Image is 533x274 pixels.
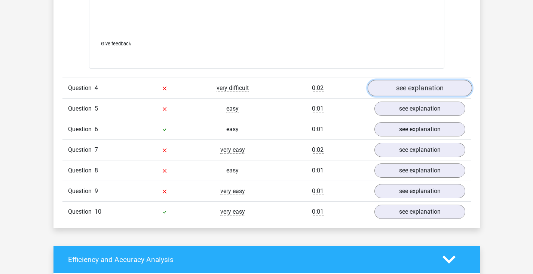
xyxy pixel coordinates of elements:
[68,207,95,216] span: Question
[101,41,131,46] span: Give feedback
[68,166,95,175] span: Question
[220,208,245,216] span: very easy
[312,126,324,133] span: 0:01
[226,167,239,174] span: easy
[68,104,95,113] span: Question
[367,80,472,96] a: see explanation
[374,184,465,198] a: see explanation
[217,84,249,92] span: very difficult
[95,208,101,215] span: 10
[95,146,98,153] span: 7
[95,126,98,133] span: 6
[220,146,245,154] span: very easy
[226,105,239,112] span: easy
[68,145,95,154] span: Question
[226,126,239,133] span: easy
[374,143,465,157] a: see explanation
[68,125,95,134] span: Question
[374,122,465,136] a: see explanation
[220,187,245,195] span: very easy
[312,146,324,154] span: 0:02
[312,167,324,174] span: 0:01
[68,187,95,196] span: Question
[312,208,324,216] span: 0:01
[312,187,324,195] span: 0:01
[68,255,431,264] h4: Efficiency and Accuracy Analysis
[374,163,465,178] a: see explanation
[95,167,98,174] span: 8
[312,84,324,92] span: 0:02
[374,102,465,116] a: see explanation
[374,205,465,219] a: see explanation
[95,84,98,91] span: 4
[95,105,98,112] span: 5
[68,84,95,93] span: Question
[95,187,98,195] span: 9
[312,105,324,112] span: 0:01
